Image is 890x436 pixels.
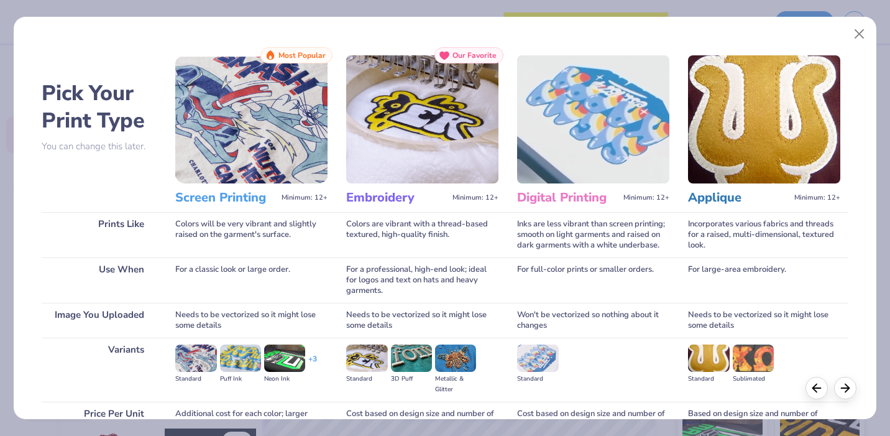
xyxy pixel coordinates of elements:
[282,193,328,202] span: Minimum: 12+
[42,303,157,338] div: Image You Uploaded
[794,193,840,202] span: Minimum: 12+
[517,374,558,384] div: Standard
[435,374,476,395] div: Metallic & Glitter
[517,303,669,338] div: Won't be vectorized so nothing about it changes
[175,303,328,338] div: Needs to be vectorized so it might lose some details
[391,374,432,384] div: 3D Puff
[517,190,618,206] h3: Digital Printing
[517,212,669,257] div: Inks are less vibrant than screen printing; smooth on light garments and raised on dark garments ...
[623,193,669,202] span: Minimum: 12+
[220,374,261,384] div: Puff Ink
[42,338,157,402] div: Variants
[175,55,328,183] img: Screen Printing
[346,212,498,257] div: Colors are vibrant with a thread-based textured, high-quality finish.
[391,345,432,372] img: 3D Puff
[346,303,498,338] div: Needs to be vectorized so it might lose some details
[175,257,328,303] div: For a classic look or large order.
[688,212,840,257] div: Incorporates various fabrics and threads for a raised, multi-dimensional, textured look.
[42,212,157,257] div: Prints Like
[42,141,157,152] p: You can change this later.
[42,80,157,134] h2: Pick Your Print Type
[346,190,447,206] h3: Embroidery
[688,257,840,303] div: For large-area embroidery.
[688,345,729,372] img: Standard
[733,345,774,372] img: Sublimated
[733,374,774,384] div: Sublimated
[175,345,216,372] img: Standard
[175,190,277,206] h3: Screen Printing
[452,51,497,60] span: Our Favorite
[517,257,669,303] div: For full-color prints or smaller orders.
[175,212,328,257] div: Colors will be very vibrant and slightly raised on the garment's surface.
[688,303,840,338] div: Needs to be vectorized so it might lose some details
[346,345,387,372] img: Standard
[220,345,261,372] img: Puff Ink
[452,193,498,202] span: Minimum: 12+
[688,55,840,183] img: Applique
[517,55,669,183] img: Digital Printing
[435,345,476,372] img: Metallic & Glitter
[346,374,387,384] div: Standard
[346,257,498,303] div: For a professional, high-end look; ideal for logos and text on hats and heavy garments.
[42,257,157,303] div: Use When
[264,374,305,384] div: Neon Ink
[517,345,558,372] img: Standard
[264,345,305,372] img: Neon Ink
[308,354,317,375] div: + 3
[278,51,326,60] span: Most Popular
[688,374,729,384] div: Standard
[847,22,871,46] button: Close
[346,55,498,183] img: Embroidery
[175,374,216,384] div: Standard
[688,190,789,206] h3: Applique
